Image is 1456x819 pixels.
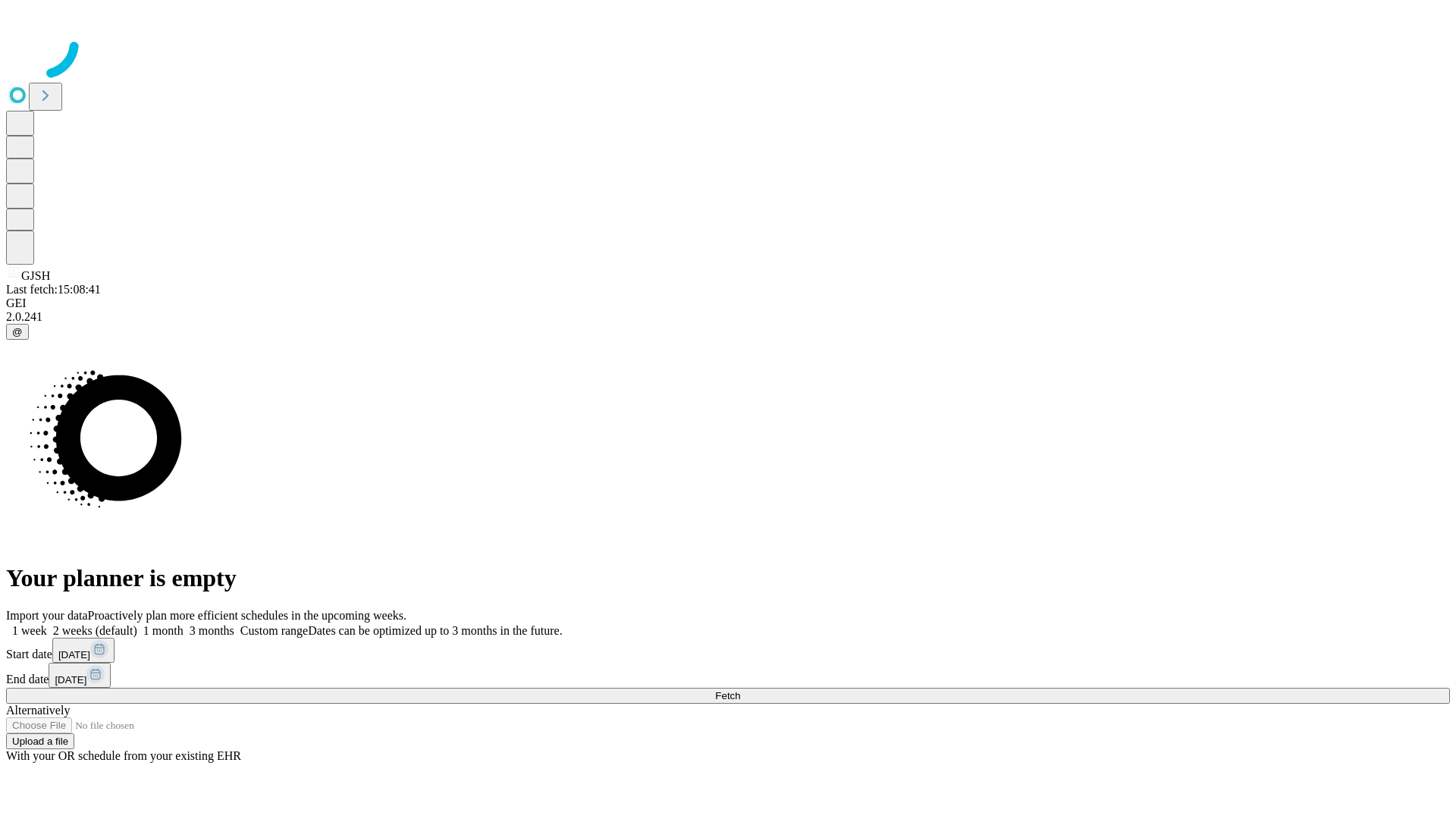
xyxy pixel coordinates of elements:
[55,674,86,686] span: [DATE]
[52,638,115,663] button: [DATE]
[58,649,90,661] span: [DATE]
[6,638,1450,663] div: Start date
[12,624,47,637] span: 1 week
[6,704,70,717] span: Alternatively
[88,609,406,622] span: Proactively plan more efficient schedules in the upcoming weeks.
[240,624,308,637] span: Custom range
[6,663,1450,688] div: End date
[6,749,241,762] span: With your OR schedule from your existing EHR
[12,326,23,337] span: @
[6,688,1450,704] button: Fetch
[49,663,111,688] button: [DATE]
[6,324,29,340] button: @
[6,733,74,749] button: Upload a file
[6,297,1450,310] div: GEI
[143,624,184,637] span: 1 month
[715,690,740,701] span: Fetch
[21,269,50,282] span: GJSH
[6,609,88,622] span: Import your data
[6,283,101,296] span: Last fetch: 15:08:41
[6,310,1450,324] div: 2.0.241
[53,624,137,637] span: 2 weeks (default)
[190,624,234,637] span: 3 months
[308,624,562,637] span: Dates can be optimized up to 3 months in the future.
[6,564,1450,592] h1: Your planner is empty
